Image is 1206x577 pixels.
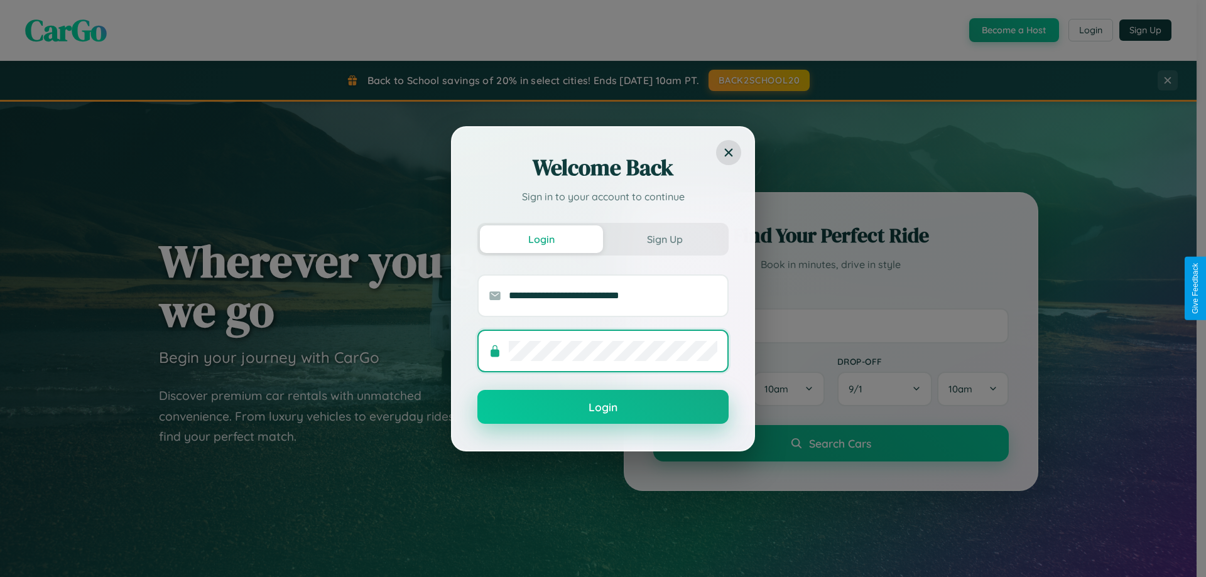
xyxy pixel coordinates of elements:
[480,225,603,253] button: Login
[1191,263,1200,314] div: Give Feedback
[477,153,729,183] h2: Welcome Back
[477,390,729,424] button: Login
[477,189,729,204] p: Sign in to your account to continue
[603,225,726,253] button: Sign Up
